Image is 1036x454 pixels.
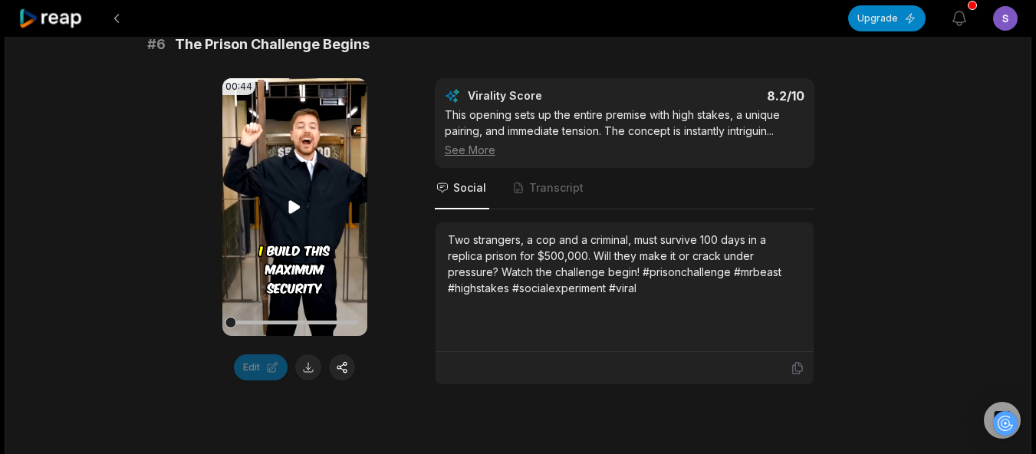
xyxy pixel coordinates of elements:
[234,354,288,380] button: Edit
[435,168,814,209] nav: Tabs
[453,180,486,196] span: Social
[448,232,801,296] div: Two strangers, a cop and a criminal, must survive 100 days in a replica prison for $500,000. Will...
[468,88,633,104] div: Virality Score
[445,142,804,158] div: See More
[445,107,804,158] div: This opening sets up the entire premise with high stakes, a unique pairing, and immediate tension...
[222,78,367,336] video: Your browser does not support mp4 format.
[640,88,804,104] div: 8.2 /10
[529,180,584,196] span: Transcript
[175,34,370,55] span: The Prison Challenge Begins
[848,5,926,31] button: Upgrade
[147,34,166,55] span: # 6
[984,402,1021,439] div: Open Intercom Messenger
